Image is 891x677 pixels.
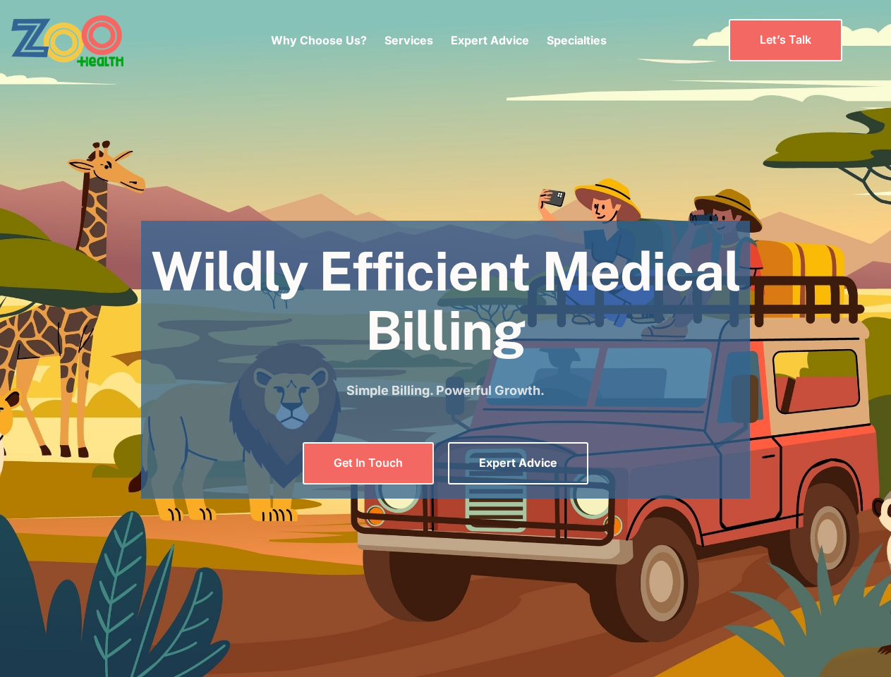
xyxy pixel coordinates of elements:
[141,242,750,360] h1: Wildly Efficient Medical Billing
[303,442,434,484] a: Get In Touch
[451,33,529,47] a: Expert Advice
[547,11,607,70] div: Specialties
[384,11,433,70] div: Services
[384,32,433,49] p: Services
[547,33,607,47] a: Specialties
[271,33,367,47] a: Why Choose Us?
[729,19,842,61] a: Let’s Talk
[448,442,588,484] a: Expert Advice
[11,14,162,67] a: home
[346,383,545,398] strong: Simple Billing. Powerful Growth.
